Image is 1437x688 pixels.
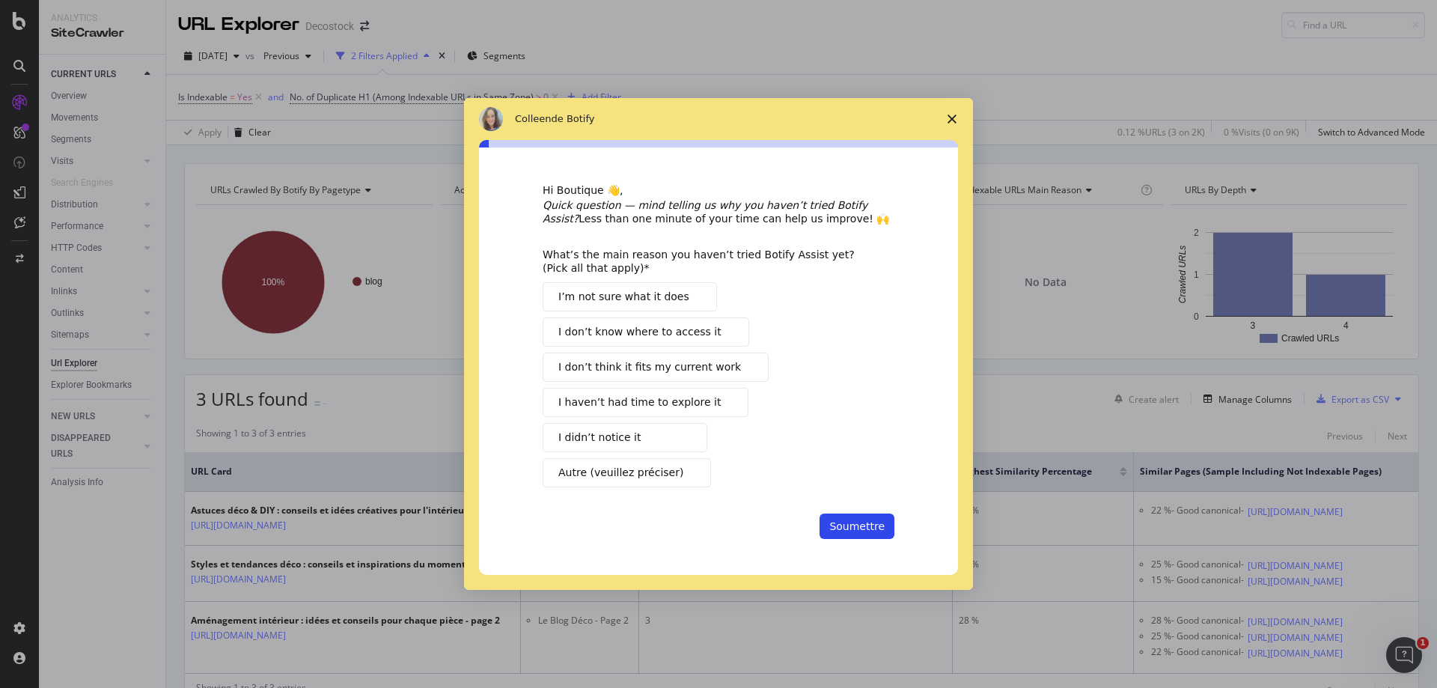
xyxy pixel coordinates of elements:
span: de Botify [552,113,595,124]
button: Autre (veuillez préciser) [543,458,711,487]
button: Soumettre [820,514,894,539]
button: I don’t know where to access it [543,317,749,347]
span: I don’t think it fits my current work [558,359,741,375]
span: I didn’t notice it [558,430,641,445]
span: Autre (veuillez préciser) [558,465,683,481]
span: I haven’t had time to explore it [558,395,721,410]
span: Fermer l'enquête [931,98,973,140]
i: Quick question — mind telling us why you haven’t tried Botify Assist? [543,199,867,225]
span: I don’t know where to access it [558,324,721,340]
div: What’s the main reason you haven’t tried Botify Assist yet? (Pick all that apply) [543,248,872,275]
span: I’m not sure what it does [558,289,689,305]
button: I haven’t had time to explore it [543,388,748,417]
img: Profile image for Colleen [479,107,503,131]
span: Colleen [515,113,552,124]
div: Hi Boutique 👋, [543,183,894,198]
button: I’m not sure what it does [543,282,717,311]
div: Less than one minute of your time can help us improve! 🙌 [543,198,894,225]
button: I didn’t notice it [543,423,707,452]
button: I don’t think it fits my current work [543,353,769,382]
